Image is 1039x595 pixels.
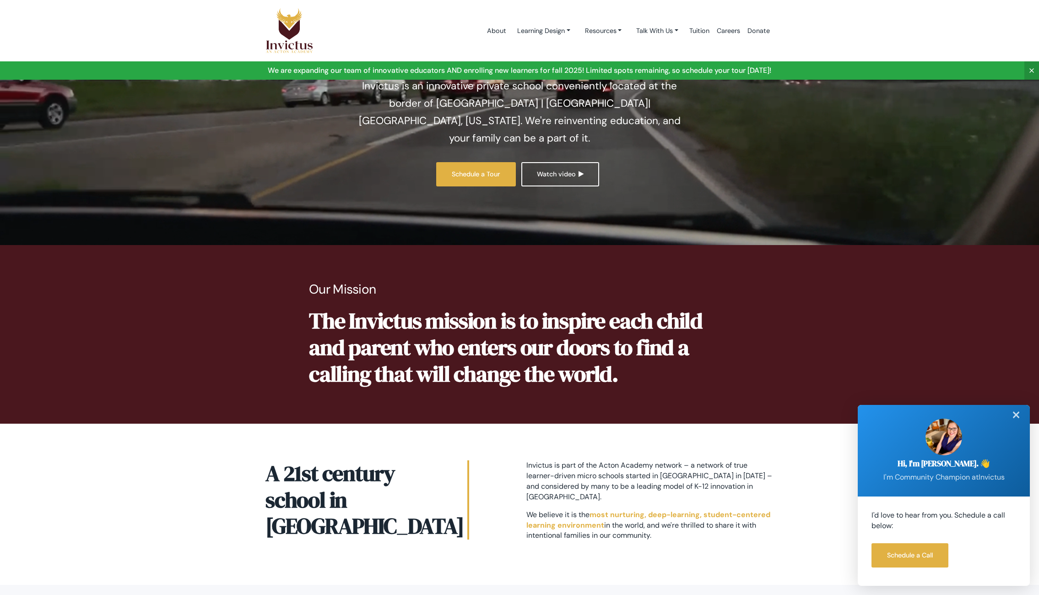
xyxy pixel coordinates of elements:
p: We believe it is the in the world, and we're thrilled to share it with intentional families in ou... [526,510,774,541]
p: Invictus is an innovative private school conveniently located at the border of [GEOGRAPHIC_DATA] ... [352,77,687,147]
p: Our Mission [309,282,730,297]
img: sarah.jpg [925,419,962,455]
img: Logo [265,8,313,54]
p: I'd love to hear from you. Schedule a call below: [871,510,1016,531]
a: Careers [713,11,744,50]
a: Talk With Us [629,22,686,39]
a: Donate [744,11,774,50]
a: Schedule a Tour [436,162,516,186]
h2: A 21st century school in [GEOGRAPHIC_DATA] [265,460,469,540]
h2: Hi, I'm [PERSON_NAME]. 👋 [871,459,1016,469]
a: Resources [578,22,629,39]
span: Invictus [979,472,1005,482]
a: Watch video [521,162,599,186]
a: Tuition [686,11,713,50]
a: About [483,11,510,50]
div: ✕ [1007,405,1025,425]
span: most nurturing, deep-learning, student-centered learning environment [526,510,770,530]
p: Invictus is part of the Acton Academy network – a network of true learner-driven micro schools st... [526,460,774,502]
a: Learning Design [510,22,578,39]
p: I'm Community Champion at [871,472,1016,483]
a: Schedule a Call [871,543,948,568]
p: The Invictus mission is to inspire each child and parent who enters our doors to find a calling t... [309,308,730,387]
